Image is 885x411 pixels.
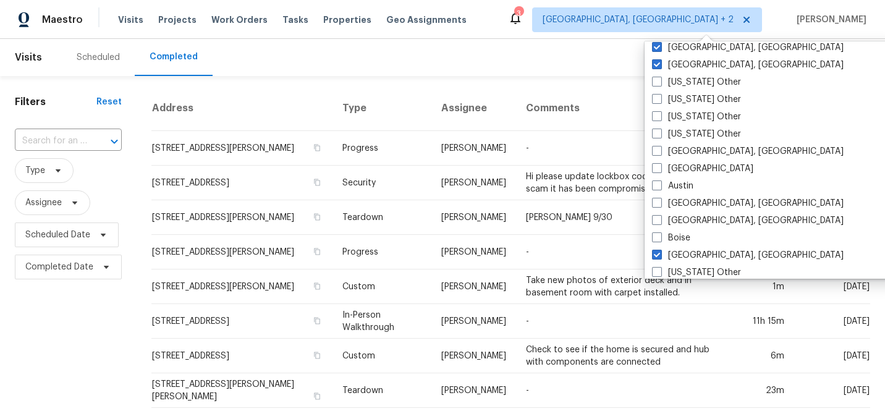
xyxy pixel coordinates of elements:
span: [GEOGRAPHIC_DATA], [GEOGRAPHIC_DATA] + 2 [543,14,734,26]
td: [PERSON_NAME] [431,200,516,235]
td: 23m [732,373,794,408]
td: [PERSON_NAME] [431,339,516,373]
td: [PERSON_NAME] [431,166,516,200]
label: Boise [652,232,690,244]
span: Scheduled Date [25,229,90,241]
span: Tasks [282,15,308,24]
td: [STREET_ADDRESS] [151,166,332,200]
label: [GEOGRAPHIC_DATA], [GEOGRAPHIC_DATA] [652,59,844,71]
label: [GEOGRAPHIC_DATA], [GEOGRAPHIC_DATA] [652,41,844,54]
label: [US_STATE] Other [652,266,741,279]
span: [PERSON_NAME] [792,14,866,26]
td: [PERSON_NAME] [431,131,516,166]
td: Progress [332,131,431,166]
span: Type [25,164,45,177]
td: [PERSON_NAME] 9/30 [516,200,732,235]
td: Hi please update lockbox code to avoid rental scam it has been compromised thank you! [516,166,732,200]
th: Address [151,86,332,131]
label: [US_STATE] Other [652,128,741,140]
td: [PERSON_NAME] [431,235,516,269]
span: Visits [118,14,143,26]
td: [STREET_ADDRESS][PERSON_NAME] [151,200,332,235]
label: [GEOGRAPHIC_DATA], [GEOGRAPHIC_DATA] [652,249,844,261]
td: 11h 15m [732,304,794,339]
td: Custom [332,269,431,304]
td: [PERSON_NAME] [431,269,516,304]
td: [STREET_ADDRESS] [151,304,332,339]
span: Work Orders [211,14,268,26]
label: [GEOGRAPHIC_DATA], [GEOGRAPHIC_DATA] [652,214,844,227]
td: Security [332,166,431,200]
div: Completed [150,51,198,63]
td: [DATE] [794,373,870,408]
button: Copy Address [311,350,323,361]
th: Type [332,86,431,131]
td: - [516,304,732,339]
button: Open [106,133,123,150]
td: [DATE] [794,304,870,339]
span: Properties [323,14,371,26]
td: [PERSON_NAME] [431,304,516,339]
label: [US_STATE] Other [652,93,741,106]
td: [STREET_ADDRESS][PERSON_NAME] [151,131,332,166]
td: - [516,235,732,269]
td: Teardown [332,373,431,408]
td: Check to see if the home is secured and hub with components are connected [516,339,732,373]
label: Austin [652,180,693,192]
td: - [516,373,732,408]
div: 3 [514,7,523,20]
span: Maestro [42,14,83,26]
td: - [516,131,732,166]
button: Copy Address [311,391,323,402]
button: Copy Address [311,142,323,153]
td: In-Person Walkthrough [332,304,431,339]
div: Reset [96,96,122,108]
span: Geo Assignments [386,14,467,26]
td: [PERSON_NAME] [431,373,516,408]
td: 1m [732,269,794,304]
h1: Filters [15,96,96,108]
td: Teardown [332,200,431,235]
button: Copy Address [311,211,323,222]
td: [STREET_ADDRESS][PERSON_NAME] [151,235,332,269]
th: Assignee [431,86,516,131]
label: [GEOGRAPHIC_DATA], [GEOGRAPHIC_DATA] [652,197,844,210]
td: 6m [732,339,794,373]
span: Visits [15,44,42,71]
td: [STREET_ADDRESS] [151,339,332,373]
label: [US_STATE] Other [652,76,741,88]
td: Custom [332,339,431,373]
td: [DATE] [794,269,870,304]
button: Copy Address [311,177,323,188]
label: [US_STATE] Other [652,111,741,123]
label: [GEOGRAPHIC_DATA] [652,163,753,175]
button: Copy Address [311,315,323,326]
td: [STREET_ADDRESS][PERSON_NAME][PERSON_NAME] [151,373,332,408]
td: Take new photos of exterior deck and in basement room with carpet installed. [516,269,732,304]
td: [DATE] [794,339,870,373]
button: Copy Address [311,281,323,292]
div: Scheduled [77,51,120,64]
th: Comments [516,86,732,131]
span: Projects [158,14,197,26]
button: Copy Address [311,246,323,257]
input: Search for an address... [15,132,87,151]
span: Completed Date [25,261,93,273]
label: [GEOGRAPHIC_DATA], [GEOGRAPHIC_DATA] [652,145,844,158]
span: Assignee [25,197,62,209]
td: [STREET_ADDRESS][PERSON_NAME] [151,269,332,304]
td: Progress [332,235,431,269]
